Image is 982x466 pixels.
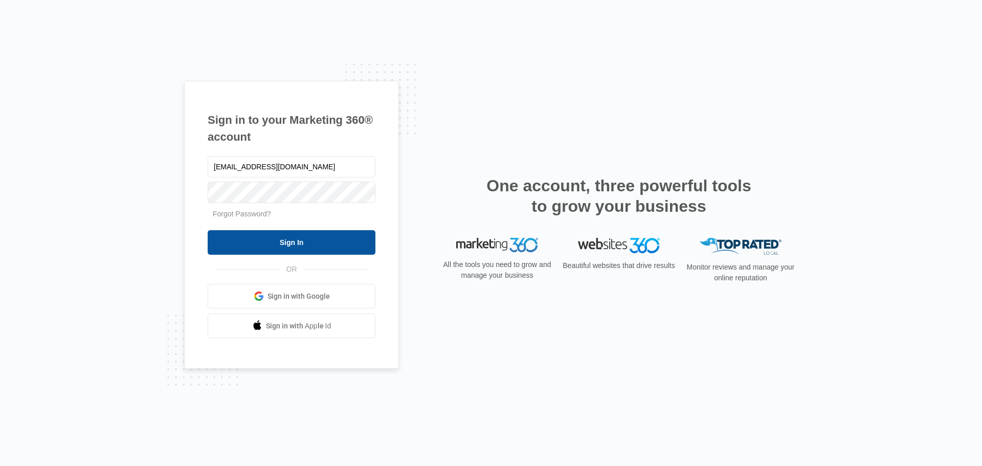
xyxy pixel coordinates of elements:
p: Beautiful websites that drive results [562,260,676,271]
h2: One account, three powerful tools to grow your business [483,175,754,216]
input: Sign In [208,230,375,255]
h1: Sign in to your Marketing 360® account [208,112,375,145]
p: Monitor reviews and manage your online reputation [683,262,798,283]
img: Marketing 360 [456,238,538,252]
a: Forgot Password? [213,210,271,218]
input: Email [208,156,375,177]
span: OR [279,264,304,275]
img: Websites 360 [578,238,660,253]
img: Top Rated Local [700,238,782,255]
p: All the tools you need to grow and manage your business [440,259,554,281]
span: Sign in with Apple Id [266,321,331,331]
a: Sign in with Apple Id [208,314,375,338]
span: Sign in with Google [267,291,330,302]
a: Sign in with Google [208,284,375,308]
